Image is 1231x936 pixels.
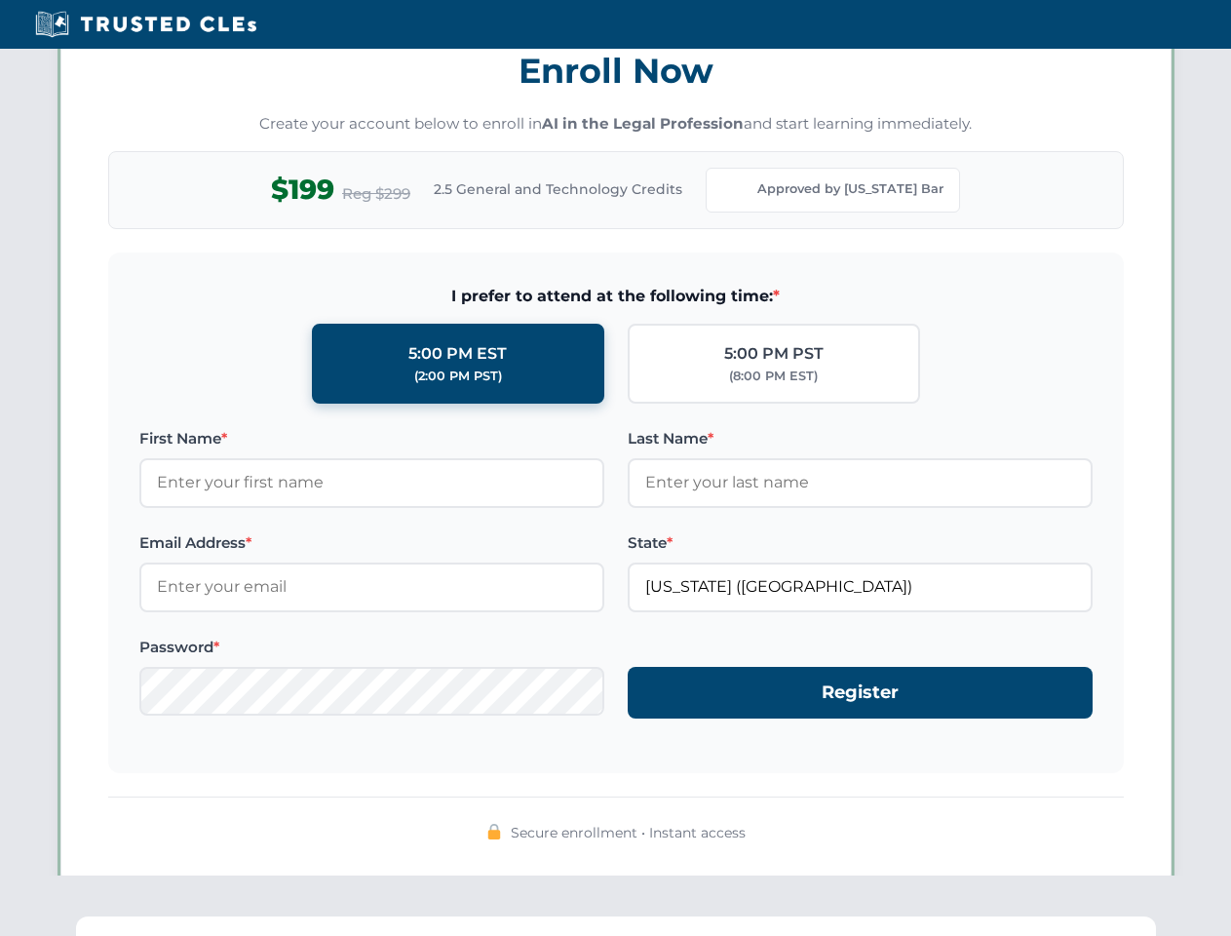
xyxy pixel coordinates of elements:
[139,284,1093,309] span: I prefer to attend at the following time:
[757,179,943,199] span: Approved by [US_STATE] Bar
[628,531,1093,555] label: State
[342,182,410,206] span: Reg $299
[722,176,750,204] img: Florida Bar
[628,427,1093,450] label: Last Name
[486,824,502,839] img: 🔒
[628,563,1093,611] input: Florida (FL)
[511,822,746,843] span: Secure enrollment • Instant access
[139,458,604,507] input: Enter your first name
[108,40,1124,101] h3: Enroll Now
[139,427,604,450] label: First Name
[724,341,824,367] div: 5:00 PM PST
[29,10,262,39] img: Trusted CLEs
[434,178,682,200] span: 2.5 General and Technology Credits
[414,367,502,386] div: (2:00 PM PST)
[108,113,1124,136] p: Create your account below to enroll in and start learning immediately.
[542,114,744,133] strong: AI in the Legal Profession
[628,458,1093,507] input: Enter your last name
[139,563,604,611] input: Enter your email
[271,168,334,212] span: $199
[139,531,604,555] label: Email Address
[729,367,818,386] div: (8:00 PM EST)
[139,636,604,659] label: Password
[408,341,507,367] div: 5:00 PM EST
[628,667,1093,719] button: Register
